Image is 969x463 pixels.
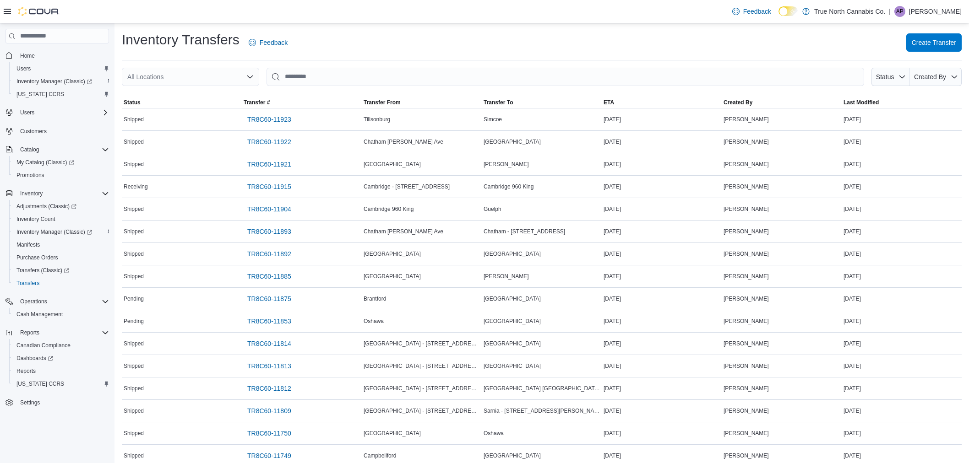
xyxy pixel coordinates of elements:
button: Cash Management [9,308,113,321]
span: Shipped [124,452,144,459]
button: Catalog [16,144,43,155]
a: Manifests [13,239,44,250]
button: Home [2,49,113,62]
div: [DATE] [602,114,722,125]
span: TR8C60-11892 [247,249,291,258]
button: Settings [2,396,113,409]
div: [DATE] [602,338,722,349]
div: [DATE] [842,248,962,259]
span: Operations [16,296,109,307]
span: TR8C60-11813 [247,361,291,371]
span: Catalog [16,144,109,155]
span: Cash Management [13,309,109,320]
div: [DATE] [602,450,722,461]
div: [DATE] [842,226,962,237]
span: Transfers (Classic) [13,265,109,276]
button: Reports [16,327,43,338]
span: Chatham [PERSON_NAME] Ave [364,138,443,145]
span: Tillsonburg [364,116,390,123]
span: My Catalog (Classic) [13,157,109,168]
span: TR8C60-11904 [247,205,291,214]
span: Oshawa [364,318,384,325]
span: Cash Management [16,311,63,318]
a: Customers [16,126,50,137]
span: Customers [16,125,109,137]
span: TR8C60-11853 [247,317,291,326]
a: Transfers [13,278,43,289]
a: My Catalog (Classic) [13,157,78,168]
div: [DATE] [602,316,722,327]
span: Washington CCRS [13,89,109,100]
span: [GEOGRAPHIC_DATA] [484,362,541,370]
a: TR8C60-11875 [244,290,295,308]
span: Reports [20,329,39,336]
div: [DATE] [842,271,962,282]
span: [GEOGRAPHIC_DATA] [GEOGRAPHIC_DATA] [GEOGRAPHIC_DATA] [484,385,600,392]
span: Catalog [20,146,39,153]
div: [DATE] [602,159,722,170]
a: Users [13,63,34,74]
button: Canadian Compliance [9,339,113,352]
span: TR8C60-11885 [247,272,291,281]
button: ETA [602,97,722,108]
button: Status [871,68,909,86]
button: Transfers [9,277,113,290]
span: TR8C60-11875 [247,294,291,303]
span: Inventory Manager (Classic) [13,226,109,237]
div: [DATE] [602,204,722,215]
a: TR8C60-11923 [244,110,295,129]
span: Receiving [124,183,148,190]
span: [PERSON_NAME] [724,205,769,213]
input: This is a search bar. After typing your query, hit enter to filter the results lower in the page. [267,68,864,86]
button: Inventory [16,188,46,199]
div: [DATE] [602,226,722,237]
div: [DATE] [602,248,722,259]
button: Open list of options [246,73,254,81]
span: AP [896,6,904,17]
button: Catalog [2,143,113,156]
span: [PERSON_NAME] [724,273,769,280]
a: TR8C60-11921 [244,155,295,173]
button: [US_STATE] CCRS [9,377,113,390]
span: [GEOGRAPHIC_DATA] [484,250,541,258]
div: [DATE] [602,383,722,394]
span: TR8C60-11812 [247,384,291,393]
button: Inventory Count [9,213,113,226]
span: [GEOGRAPHIC_DATA] [364,273,421,280]
span: Feedback [260,38,288,47]
button: Operations [16,296,51,307]
span: [PERSON_NAME] [724,161,769,168]
span: Cambridge 960 King [484,183,533,190]
span: Reports [16,327,109,338]
span: Last Modified [844,99,879,106]
span: Inventory [16,188,109,199]
button: Status [122,97,242,108]
span: Manifests [16,241,40,248]
span: TR8C60-11749 [247,451,291,460]
button: Transfer From [362,97,482,108]
span: TR8C60-11915 [247,182,291,191]
span: Inventory Manager (Classic) [13,76,109,87]
span: Transfers [16,280,39,287]
span: TR8C60-11893 [247,227,291,236]
span: Promotions [13,170,109,181]
div: [DATE] [602,181,722,192]
span: Shipped [124,205,144,213]
a: TR8C60-11853 [244,312,295,330]
div: [DATE] [842,316,962,327]
span: Adjustments (Classic) [16,203,76,210]
span: Chatham - [STREET_ADDRESS] [484,228,565,235]
span: TR8C60-11923 [247,115,291,124]
span: Transfers (Classic) [16,267,69,274]
span: Inventory Count [13,214,109,225]
button: Last Modified [842,97,962,108]
span: Operations [20,298,47,305]
a: TR8C60-11814 [244,334,295,353]
span: Cambridge 960 King [364,205,414,213]
span: [GEOGRAPHIC_DATA] [484,138,541,145]
span: [PERSON_NAME] [724,318,769,325]
input: Dark Mode [778,6,798,16]
span: Settings [16,397,109,408]
a: Inventory Manager (Classic) [9,226,113,238]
